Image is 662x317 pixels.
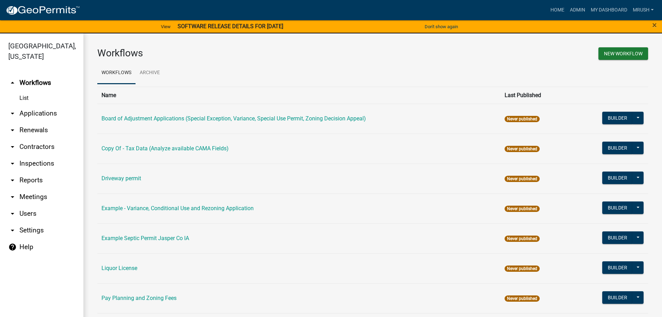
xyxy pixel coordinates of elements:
[602,231,633,244] button: Builder
[8,209,17,218] i: arrow_drop_down
[101,205,254,212] a: Example - Variance, Conditional Use and Rezoning Application
[602,172,633,184] button: Builder
[101,115,366,122] a: Board of Adjustment Applications (Special Exception, Variance, Special Use Permit, Zoning Decisio...
[101,265,137,271] a: Liquor License
[602,112,633,124] button: Builder
[505,146,540,152] span: Never published
[505,266,540,272] span: Never published
[8,243,17,251] i: help
[8,226,17,235] i: arrow_drop_down
[602,261,633,274] button: Builder
[602,291,633,304] button: Builder
[505,206,540,212] span: Never published
[505,116,540,122] span: Never published
[422,21,461,32] button: Don't show again
[8,109,17,118] i: arrow_drop_down
[8,126,17,134] i: arrow_drop_down
[598,47,648,60] button: New Workflow
[602,201,633,214] button: Builder
[8,176,17,184] i: arrow_drop_down
[588,3,630,17] a: My Dashboard
[8,193,17,201] i: arrow_drop_down
[505,176,540,182] span: Never published
[101,295,177,301] a: Pay Planning and Zoning Fees
[548,3,567,17] a: Home
[158,21,173,32] a: View
[178,23,283,30] strong: SOFTWARE RELEASE DETAILS FOR [DATE]
[8,143,17,151] i: arrow_drop_down
[8,159,17,168] i: arrow_drop_down
[602,142,633,154] button: Builder
[97,47,368,59] h3: Workflows
[97,87,500,104] th: Name
[101,235,189,241] a: Example Septic Permit Jasper Co IA
[630,3,656,17] a: MRush
[652,21,657,29] button: Close
[652,20,657,30] span: ×
[505,236,540,242] span: Never published
[101,175,141,182] a: Driveway permit
[8,79,17,87] i: arrow_drop_up
[567,3,588,17] a: Admin
[101,145,229,152] a: Copy Of - Tax Data (Analyze available CAMA Fields)
[500,87,574,104] th: Last Published
[505,295,540,302] span: Never published
[136,62,164,84] a: Archive
[97,62,136,84] a: Workflows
